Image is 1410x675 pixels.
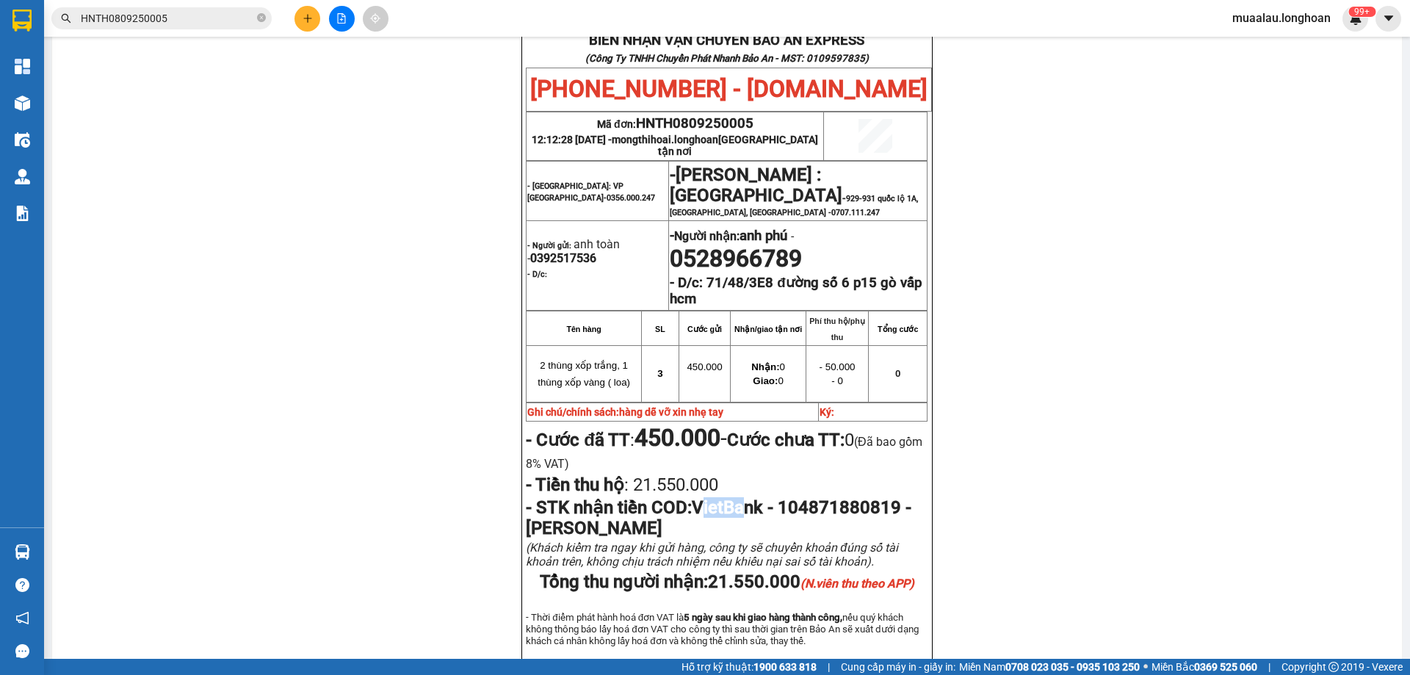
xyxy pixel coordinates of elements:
[800,577,914,591] em: (N.viên thu theo APP)
[526,497,911,538] span: - STK nhận tiền COD:
[740,228,787,244] span: anh phú
[895,368,900,379] span: 0
[538,360,630,388] span: 2 thùng xốp trắng, 1 thùng xốp vàng ( loa)
[751,361,785,372] span: 0
[787,229,794,243] span: -
[526,435,922,471] span: (Đã bao gồm 8% VAT)
[1005,661,1140,673] strong: 0708 023 035 - 0935 103 250
[1348,7,1375,17] sup: 283
[670,275,703,291] strong: - D/c:
[658,134,818,157] span: [GEOGRAPHIC_DATA] tận nơi
[527,241,571,250] strong: - Người gửi:
[670,275,921,307] strong: 71/48/3E8 đường số 6 p15 gò vấp hcm
[526,497,911,538] span: VietBank - 104871880819 - [PERSON_NAME]
[828,659,830,675] span: |
[1194,661,1257,673] strong: 0369 525 060
[370,13,380,24] span: aim
[12,10,32,32] img: logo-vxr
[708,571,914,592] span: 21.550.000
[526,474,718,495] span: :
[526,612,918,646] span: - Thời điểm phát hành hoá đơn VAT là nếu quý khách không thông báo lấy hoá đơn VAT cho công ty th...
[831,208,880,217] span: 0707.111.247
[15,95,30,111] img: warehouse-icon
[527,181,655,203] span: - [GEOGRAPHIC_DATA]: VP [GEOGRAPHIC_DATA]-
[526,474,624,495] strong: - Tiền thu hộ
[526,430,727,450] span: :
[363,6,388,32] button: aim
[634,424,720,452] strong: 450.000
[527,270,547,279] strong: - D/c:
[751,361,779,372] strong: Nhận:
[530,75,928,103] span: [PHONE_NUMBER] - [DOMAIN_NAME]
[820,361,856,372] span: - 50.000
[294,6,320,32] button: plus
[15,132,30,148] img: warehouse-icon
[532,134,818,157] span: 12:12:28 [DATE] -
[619,406,723,418] span: hàng dễ vỡ xin nhẹ tay
[1382,12,1395,25] span: caret-down
[687,361,722,372] span: 450.000
[674,229,787,243] span: Người nhận:
[655,325,665,333] strong: SL
[530,251,596,265] span: 0392517536
[15,578,29,592] span: question-circle
[15,644,29,658] span: message
[841,659,955,675] span: Cung cấp máy in - giấy in:
[15,59,30,74] img: dashboard-icon
[15,611,29,625] span: notification
[15,544,30,560] img: warehouse-icon
[1375,6,1401,32] button: caret-down
[634,424,727,452] span: -
[526,541,898,568] span: (Khách kiểm tra ngay khi gửi hàng, công ty sẽ chuyển khoản đúng số tài khoản trên, không chịu trá...
[1268,659,1270,675] span: |
[257,13,266,22] span: close-circle
[1349,12,1362,25] img: icon-new-feature
[629,474,718,495] span: 21.550.000
[753,375,778,386] strong: Giao:
[959,659,1140,675] span: Miền Nam
[831,375,843,386] span: - 0
[734,325,802,333] strong: Nhận/giao tận nơi
[684,612,842,623] strong: 5 ngày sau khi giao hàng thành công,
[589,32,864,48] strong: BIÊN NHẬN VẬN CHUYỂN BẢO AN EXPRESS
[681,659,817,675] span: Hỗ trợ kỹ thuật:
[687,325,722,333] strong: Cước gửi
[670,165,842,206] span: [PERSON_NAME] : [GEOGRAPHIC_DATA]
[670,172,918,217] span: -
[1151,659,1257,675] span: Miền Bắc
[526,430,630,450] strong: - Cước đã TT
[809,317,865,342] strong: Phí thu hộ/phụ thu
[540,571,914,592] span: Tổng thu người nhận:
[727,430,845,450] strong: Cước chưa TT:
[1221,9,1342,27] span: muaalau.longhoan
[336,13,347,24] span: file-add
[820,406,834,418] strong: Ký:
[61,13,71,24] span: search
[15,169,30,184] img: warehouse-icon
[636,115,753,131] span: HNTH0809250005
[670,228,787,244] strong: -
[878,325,918,333] strong: Tổng cước
[303,13,313,24] span: plus
[566,325,601,333] strong: Tên hàng
[329,6,355,32] button: file-add
[607,193,655,203] span: 0356.000.247
[81,10,254,26] input: Tìm tên, số ĐT hoặc mã đơn
[1328,662,1339,672] span: copyright
[670,165,676,185] span: -
[15,206,30,221] img: solution-icon
[753,661,817,673] strong: 1900 633 818
[585,53,869,64] strong: (Công Ty TNHH Chuyển Phát Nhanh Bảo An - MST: 0109597835)
[527,237,620,265] span: anh toàn -
[670,245,802,272] span: 0528966789
[527,406,723,418] strong: Ghi chú/chính sách:
[753,375,783,386] span: 0
[597,118,753,130] span: Mã đơn:
[257,12,266,26] span: close-circle
[612,134,818,157] span: mongthihoai.longhoan
[657,368,662,379] span: 3
[1143,664,1148,670] span: ⚪️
